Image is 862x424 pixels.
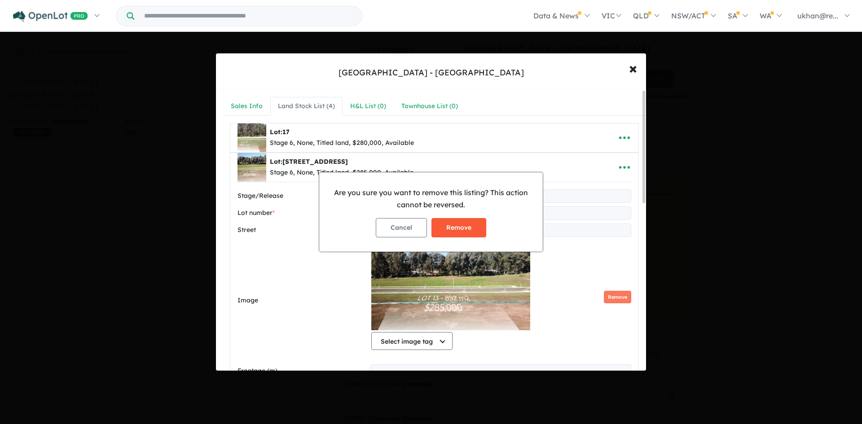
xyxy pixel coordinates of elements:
button: Remove [431,218,486,237]
input: Try estate name, suburb, builder or developer [136,6,360,26]
img: Openlot PRO Logo White [13,11,88,22]
span: ukhan@re... [797,11,838,20]
p: Are you sure you want to remove this listing? This action cannot be reversed. [326,187,536,211]
button: Cancel [376,218,427,237]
